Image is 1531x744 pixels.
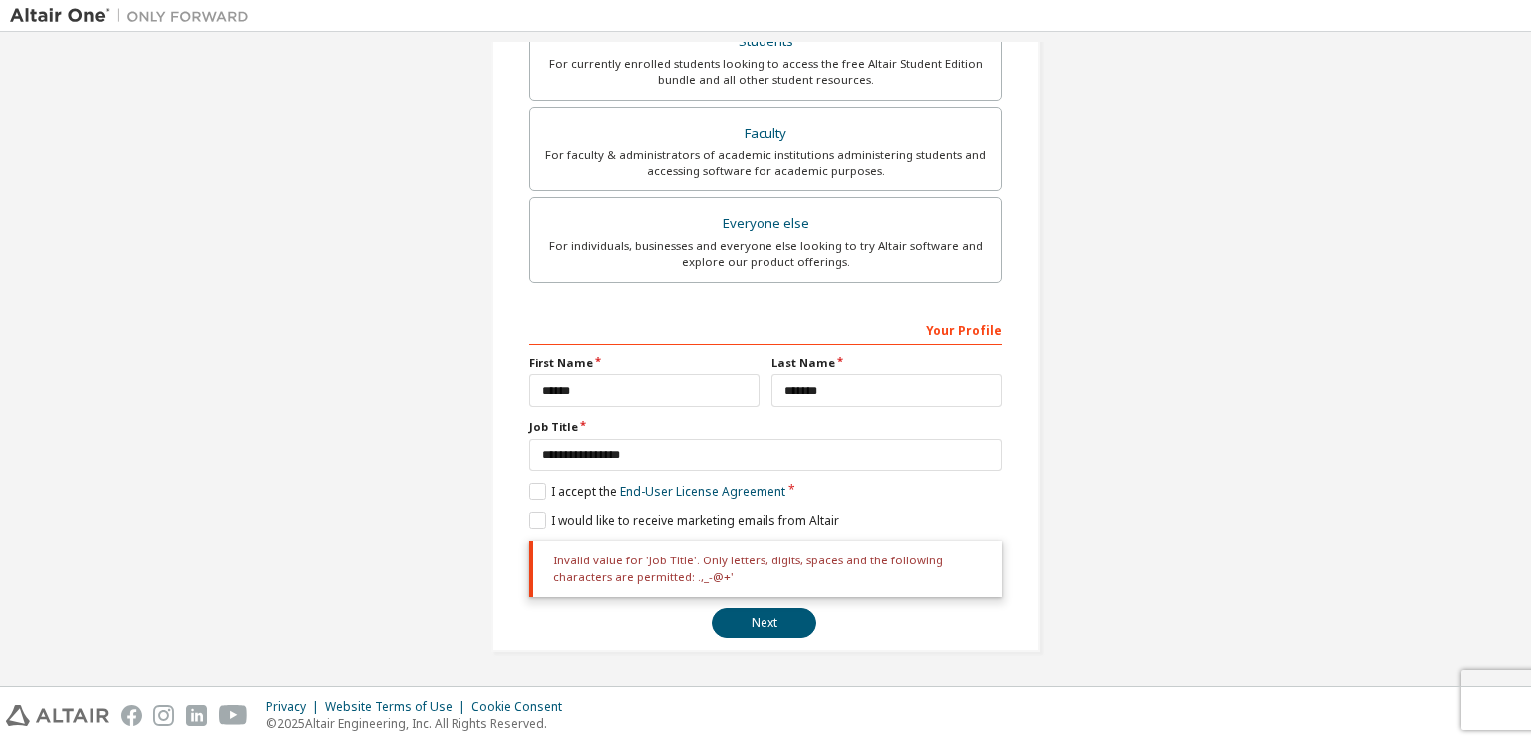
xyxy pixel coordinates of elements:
[542,238,989,270] div: For individuals, businesses and everyone else looking to try Altair software and explore our prod...
[529,419,1002,435] label: Job Title
[529,512,839,529] label: I would like to receive marketing emails from Altair
[542,210,989,238] div: Everyone else
[186,705,207,726] img: linkedin.svg
[712,608,816,638] button: Next
[325,699,471,715] div: Website Terms of Use
[771,355,1002,371] label: Last Name
[542,28,989,56] div: Students
[529,483,785,500] label: I accept the
[121,705,142,726] img: facebook.svg
[10,6,259,26] img: Altair One
[219,705,248,726] img: youtube.svg
[620,483,785,500] a: End-User License Agreement
[471,699,574,715] div: Cookie Consent
[6,705,109,726] img: altair_logo.svg
[542,56,989,88] div: For currently enrolled students looking to access the free Altair Student Edition bundle and all ...
[529,541,1002,597] div: Invalid value for 'Job Title'. Only letters, digits, spaces and the following characters are perm...
[266,715,574,732] p: © 2025 Altair Engineering, Inc. All Rights Reserved.
[266,699,325,715] div: Privacy
[153,705,174,726] img: instagram.svg
[529,355,760,371] label: First Name
[529,313,1002,345] div: Your Profile
[542,147,989,179] div: For faculty & administrators of academic institutions administering students and accessing softwa...
[542,120,989,148] div: Faculty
